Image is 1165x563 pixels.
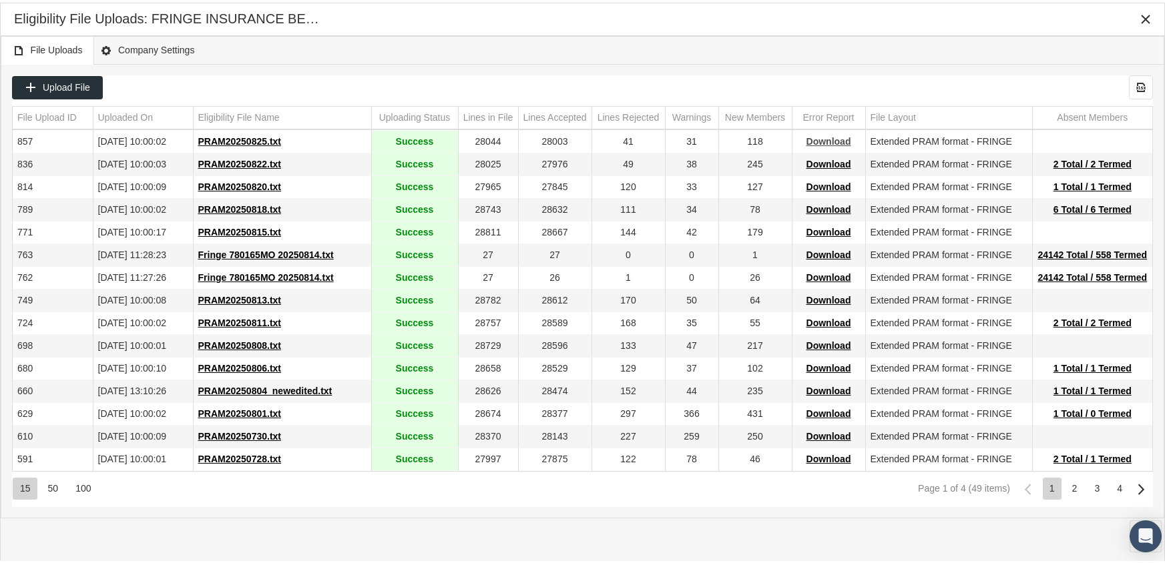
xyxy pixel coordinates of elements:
span: PRAM20250806.txt [198,360,282,371]
td: Extended PRAM format - FRINGE [865,378,1032,400]
td: Success [371,446,458,468]
td: 227 [592,423,665,446]
span: Download [806,133,851,144]
td: 35 [665,310,718,332]
td: 26 [518,264,592,287]
div: Previous Page [1016,475,1039,498]
td: 46 [718,446,792,468]
td: 680 [13,355,93,378]
div: Absent Members [1057,109,1128,121]
td: 857 [13,128,93,151]
td: 44 [665,378,718,400]
td: 762 [13,264,93,287]
div: Uploaded On [98,109,154,121]
td: 789 [13,196,93,219]
span: 2 Total / 2 Termed [1054,315,1132,326]
td: 27845 [518,173,592,196]
span: Download [806,315,851,326]
div: Page Navigation [12,468,1153,504]
span: Download [806,406,851,416]
span: 1 Total / 0 Termed [1054,406,1132,416]
td: 120 [592,173,665,196]
div: Upload File [12,73,103,97]
td: 763 [13,241,93,264]
td: 78 [665,446,718,468]
td: [DATE] 10:00:09 [93,173,193,196]
span: 24142 Total / 558 Termed [1037,247,1147,257]
span: Download [806,269,851,280]
td: Success [371,151,458,173]
td: 27875 [518,446,592,468]
div: Export all data to Excel [1129,73,1153,97]
td: 0 [665,264,718,287]
span: Download [806,428,851,439]
td: 724 [13,310,93,332]
span: PRAM20250813.txt [198,292,282,303]
span: PRAM20250818.txt [198,201,282,212]
td: 245 [718,151,792,173]
td: Extended PRAM format - FRINGE [865,446,1032,468]
span: PRAM20250822.txt [198,156,282,167]
td: [DATE] 10:00:01 [93,332,193,355]
span: Download [806,451,851,462]
td: Extended PRAM format - FRINGE [865,151,1032,173]
span: Fringe 780165MO 20250814.txt [198,247,334,257]
td: 28474 [518,378,592,400]
td: 28674 [458,400,518,423]
td: 64 [718,287,792,310]
td: 28729 [458,332,518,355]
div: File Upload ID [17,109,77,121]
td: 1 [718,241,792,264]
td: Column Lines Accepted [518,104,592,127]
td: Success [371,128,458,151]
td: Extended PRAM format - FRINGE [865,196,1032,219]
td: [DATE] 10:00:02 [93,196,193,219]
td: 698 [13,332,93,355]
div: File Layout [871,109,916,121]
div: Page 2 [1066,475,1084,497]
td: 0 [665,241,718,264]
span: 2 Total / 2 Termed [1054,156,1132,167]
span: Download [806,156,851,167]
td: 55 [718,310,792,332]
td: Success [371,287,458,310]
td: [DATE] 10:00:02 [93,128,193,151]
td: Column Lines Rejected [592,104,665,127]
div: Page 4 [1110,475,1129,497]
div: Next Page [1130,475,1153,498]
td: 28811 [458,219,518,241]
td: 27965 [458,173,518,196]
div: Items per page: 15 [13,475,37,497]
div: Items per page: 50 [41,475,65,497]
td: 27997 [458,446,518,468]
td: Column Error Report [792,104,865,127]
td: 28370 [458,423,518,446]
td: Extended PRAM format - FRINGE [865,423,1032,446]
div: New Members [725,109,785,121]
td: Extended PRAM format - FRINGE [865,310,1032,332]
td: Column Uploading Status [371,104,458,127]
td: 629 [13,400,93,423]
td: 28632 [518,196,592,219]
td: 28743 [458,196,518,219]
td: [DATE] 10:00:03 [93,151,193,173]
td: Success [371,355,458,378]
span: Fringe 780165MO 20250814.txt [198,269,334,280]
td: 749 [13,287,93,310]
span: PRAM20250801.txt [198,406,282,416]
td: 28658 [458,355,518,378]
div: Page 1 [1043,475,1062,497]
div: Uploading Status [379,109,451,121]
td: 47 [665,332,718,355]
span: PRAM20250728.txt [198,451,282,462]
td: Column Eligibility File Name [193,104,371,127]
span: 2 Total / 1 Termed [1054,451,1132,462]
td: 41 [592,128,665,151]
td: Column Absent Members [1032,104,1152,127]
td: 28782 [458,287,518,310]
td: [DATE] 11:28:23 [93,241,193,264]
td: Column Uploaded On [93,104,193,127]
span: PRAM20250811.txt [198,315,282,326]
td: Extended PRAM format - FRINGE [865,173,1032,196]
div: Error Report [802,109,854,121]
